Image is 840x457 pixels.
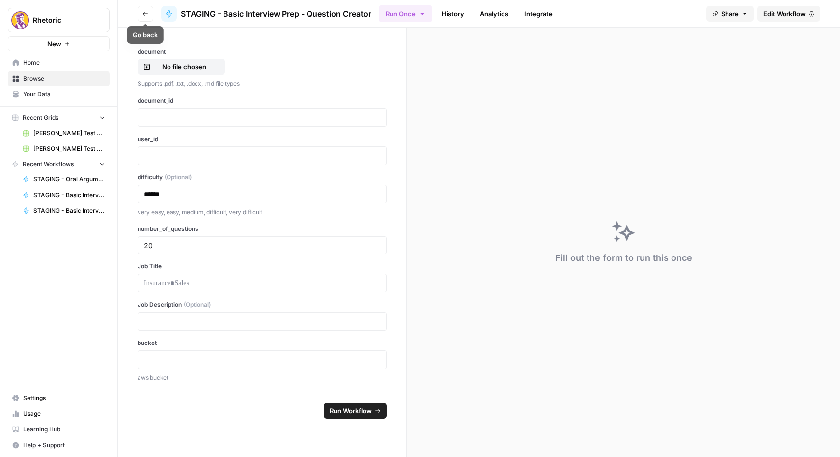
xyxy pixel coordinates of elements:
[18,141,110,157] a: [PERSON_NAME] Test Workflow - SERP Overview Grid
[8,111,110,125] button: Recent Grids
[436,6,470,22] a: History
[138,59,225,75] button: No file chosen
[18,125,110,141] a: [PERSON_NAME] Test Workflow - Copilot Example Grid
[144,241,380,250] input: 5, 10, 15, 20
[8,390,110,406] a: Settings
[23,160,74,169] span: Recent Workflows
[8,437,110,453] button: Help + Support
[555,251,692,265] div: Fill out the form to run this once
[8,422,110,437] a: Learning Hub
[721,9,739,19] span: Share
[18,187,110,203] a: STAGING - Basic Interview Prep - Grading
[138,225,387,233] label: number_of_questions
[138,96,387,105] label: document_id
[474,6,514,22] a: Analytics
[8,8,110,32] button: Workspace: Rhetoric
[324,403,387,419] button: Run Workflow
[23,441,105,450] span: Help + Support
[138,135,387,143] label: user_id
[8,55,110,71] a: Home
[153,62,216,72] p: No file chosen
[8,36,110,51] button: New
[23,58,105,67] span: Home
[33,175,105,184] span: STAGING - Oral Argument - Substance Grading (AIO)
[33,144,105,153] span: [PERSON_NAME] Test Workflow - SERP Overview Grid
[757,6,820,22] a: Edit Workflow
[33,191,105,200] span: STAGING - Basic Interview Prep - Grading
[138,373,387,383] p: aws bucket
[518,6,559,22] a: Integrate
[33,129,105,138] span: [PERSON_NAME] Test Workflow - Copilot Example Grid
[181,8,371,20] span: STAGING - Basic Interview Prep - Question Creator
[138,207,387,217] p: very easy, easy, medium, difficult, very difficult
[18,203,110,219] a: STAGING - Basic Interview Prep - Document Verification
[8,157,110,171] button: Recent Workflows
[11,11,29,29] img: Rhetoric Logo
[33,15,92,25] span: Rhetoric
[23,90,105,99] span: Your Data
[23,394,105,402] span: Settings
[138,339,387,347] label: bucket
[706,6,754,22] button: Share
[379,5,432,22] button: Run Once
[8,86,110,102] a: Your Data
[33,206,105,215] span: STAGING - Basic Interview Prep - Document Verification
[8,406,110,422] a: Usage
[165,173,192,182] span: (Optional)
[763,9,806,19] span: Edit Workflow
[138,300,387,309] label: Job Description
[18,171,110,187] a: STAGING - Oral Argument - Substance Grading (AIO)
[8,71,110,86] a: Browse
[23,114,58,122] span: Recent Grids
[23,74,105,83] span: Browse
[23,409,105,418] span: Usage
[138,79,387,88] p: Supports .pdf, .txt, .docx, .md file types
[161,6,371,22] a: STAGING - Basic Interview Prep - Question Creator
[138,262,387,271] label: Job Title
[47,39,61,49] span: New
[138,47,387,56] label: document
[138,173,387,182] label: difficulty
[133,30,158,40] div: Go back
[184,300,211,309] span: (Optional)
[23,425,105,434] span: Learning Hub
[330,406,372,416] span: Run Workflow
